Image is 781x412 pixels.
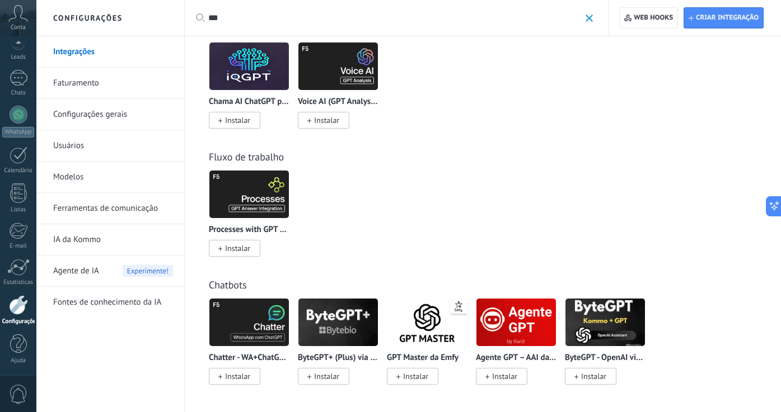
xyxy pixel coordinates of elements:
div: Voice AI (GPT Analysis) via Komanda F5 [298,42,387,142]
span: Instalar [581,371,606,381]
div: ByteGPT+ (Plus) via Bytebio [298,298,387,398]
img: logo_main.png [565,295,645,349]
span: Agente de IA [53,255,99,287]
span: Criar integração [696,13,759,22]
li: IA da Kommo [36,224,184,255]
a: Fluxo de trabalho [209,150,284,163]
div: Ajuda [2,357,35,364]
img: logo_main.png [209,167,289,221]
span: Instalar [225,371,250,381]
li: Ferramentas de comunicação [36,193,184,224]
li: Integrações [36,36,184,68]
div: Listas [2,206,35,214]
div: Leads [2,54,35,61]
span: Instalar [314,115,339,125]
div: Processes with GPT via Komanda F5 [209,170,298,270]
div: ByteGPT - OpenAI via Bytebio [565,298,654,398]
span: Instalar [225,115,250,125]
li: Faturamento [36,68,184,99]
a: Faturamento [53,68,173,99]
div: Calendário [2,167,35,174]
span: Instalar [403,371,428,381]
li: Modelos [36,162,184,193]
a: Configurações gerais [53,99,173,130]
span: Instalar [225,243,250,253]
button: Web hooks [619,7,678,29]
div: E-mail [2,243,35,250]
a: Usuários [53,130,173,162]
span: Instalar [492,371,517,381]
img: logo_main.png [298,295,378,349]
span: Instalar [314,371,339,381]
img: logo_main.png [476,295,556,349]
a: Agente de IAExperimente! [53,255,173,287]
p: Processes with GPT via Komanda F5 [209,225,289,235]
div: Estatísticas [2,279,35,286]
span: Conta [11,24,26,31]
span: Web hooks [634,13,673,22]
a: Ferramentas de comunicação [53,193,173,224]
p: Chama AI ChatGPT por iQGPT [209,97,289,107]
div: Chama AI ChatGPT por iQGPT [209,42,298,142]
a: Modelos [53,162,173,193]
div: Agente GPT – AAI da KWID [476,298,565,398]
button: Criar integração [684,7,764,29]
li: Fontes de conhecimento da IA [36,287,184,318]
p: Voice AI (GPT Analysis) via Komanda F5 [298,97,378,107]
img: logo_main.png [209,39,289,93]
a: IA da Kommo [53,224,173,255]
a: Fontes de conhecimento da IA [53,287,173,318]
li: Configurações gerais [36,99,184,130]
li: Usuários [36,130,184,162]
div: WhatsApp [2,127,34,138]
p: GPT Master da Emfy [387,353,459,363]
div: GPT Master da Emfy [387,298,476,398]
div: Configurações [2,318,35,325]
div: Chats [2,89,35,97]
a: Integrações [53,36,173,68]
p: ByteGPT+ (Plus) via Bytebio [298,353,378,363]
p: ByteGPT - OpenAI via Bytebio [565,353,646,363]
p: Chatter - WA+ChatGPT via Komanda F5 [209,353,289,363]
img: logo_main.jpg [209,295,289,349]
img: logo_main.png [387,295,467,349]
p: Agente GPT – AAI da KWID [476,353,556,363]
img: logo_main.jpg [298,39,378,93]
a: Chatbots [209,278,246,291]
li: Agente de IA [36,255,184,287]
span: Experimente! [123,265,173,277]
div: Chatter - WA+ChatGPT via Komanda F5 [209,298,298,398]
